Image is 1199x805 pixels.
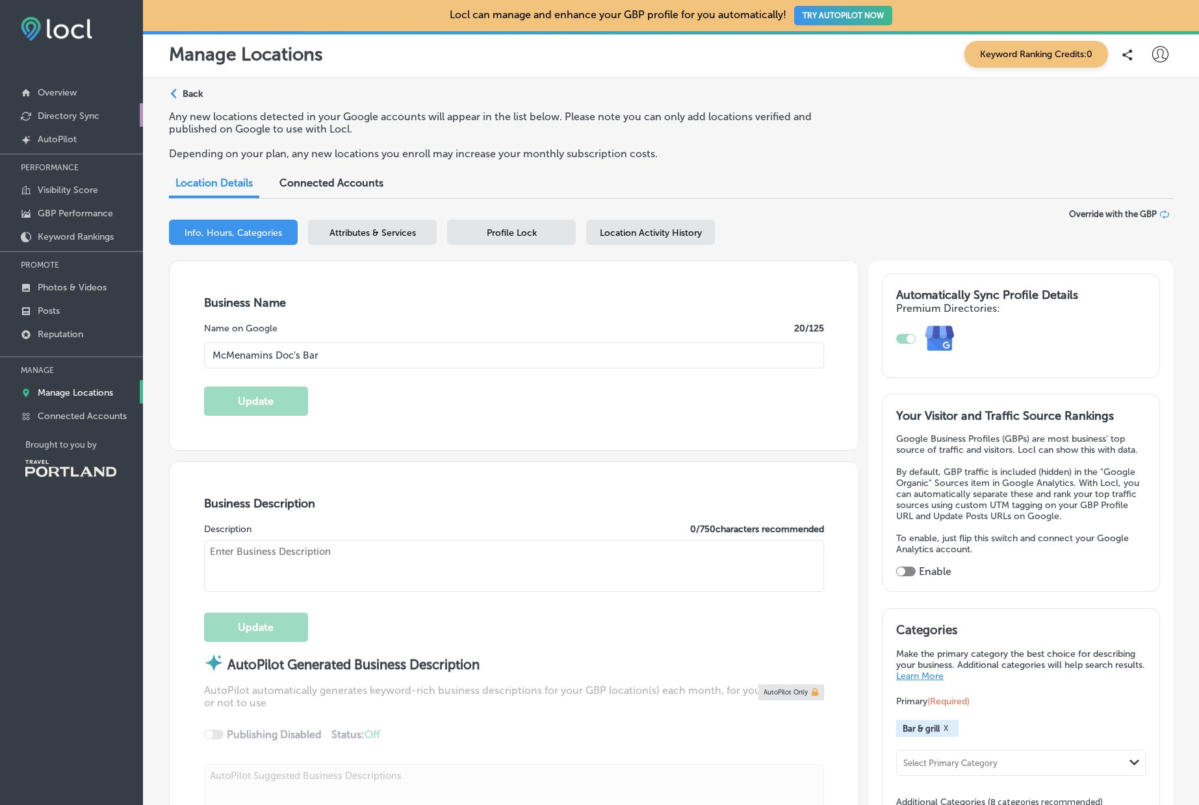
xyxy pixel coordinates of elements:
p: Google Business Profiles (GBPs) are most business' top source of traffic and visitors. Locl can s... [896,433,1145,455]
span: Profile Lock [487,227,537,238]
h3: Your Visitor and Traffic Source Rankings [896,409,1145,423]
a: Learn More [896,671,944,682]
p: Brought to you by [25,440,143,450]
h3: Automatically Sync Profile Details [896,288,1146,302]
img: autopilot-icon [204,653,224,672]
p: Back [183,88,203,99]
label: 0 / 750 characters recommended [690,524,824,535]
span: Location Activity History [600,227,702,238]
button: Update [204,613,308,642]
label: 20 /125 [794,323,824,334]
h4: Premium Directories: [896,302,1146,314]
div: Select Primary Category [903,758,998,768]
p: Directory Sync [38,110,99,121]
img: Travel Portland [25,460,116,477]
span: Connected Accounts [279,177,383,189]
p: Connected Accounts [38,411,127,422]
span: (Required) [927,696,970,707]
button: TRY AUTOPILOT NOW [794,6,892,25]
p: Posts [38,305,60,316]
img: e7ababfa220611ac49bdb491a11684a6.png [916,314,964,363]
h3: Categories [896,622,1146,642]
p: Any new locations detected in your Google accounts will appear in the list below. Please note you... [169,110,821,135]
span: Override with the GBP [1069,209,1157,219]
button: X [940,723,952,734]
p: To enable, just flip this switch and connect your Google Analytics account. [896,533,1145,555]
p: Keyword Rankings [38,231,114,242]
span: Info, Hours, Categories [185,227,282,238]
p: Photos & Videos [38,282,107,293]
strong: AutoPilot Generated Business Description [227,657,480,672]
span: Bar & grill [903,724,940,734]
p: Depending on your plan, any new locations you enroll may increase your monthly subscription costs. [169,147,821,160]
img: fda3e92497d09a02dc62c9cd864e3231.png [21,17,92,41]
h3: Business Description [204,496,824,511]
p: Reputation [38,329,83,340]
button: Update [204,387,308,416]
p: Make the primary category the best choice for describing your business. Additional categories wil... [896,648,1146,682]
label: Description [204,524,251,535]
span: Attributes & Services [329,227,416,238]
h3: Business Name [204,296,824,310]
span: Keyword Ranking Credits: 0 [964,41,1108,68]
span: Primary [896,696,970,707]
p: Manage Locations [38,387,113,398]
input: Enter Location Name [204,342,824,368]
span: Location Details [175,177,253,189]
p: By default, GBP traffic is included (hidden) in the "Google Organic" Sources item in Google Analy... [896,466,1145,522]
p: Manage Locations [169,44,323,65]
p: GBP Performance [38,208,113,219]
p: Visibility Score [38,185,98,196]
label: Enable [919,565,951,578]
label: Name on Google [204,323,277,334]
p: AutoPilot [38,134,77,145]
p: Overview [38,87,77,98]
